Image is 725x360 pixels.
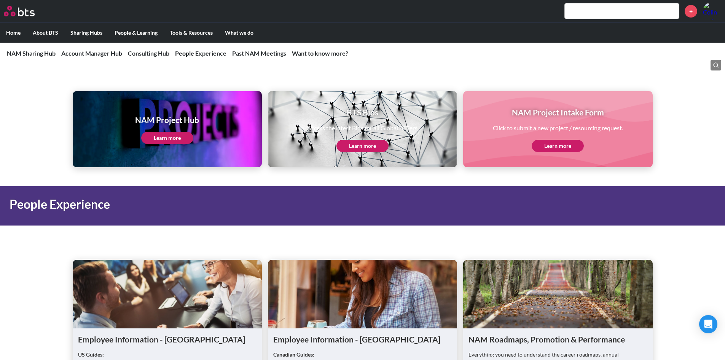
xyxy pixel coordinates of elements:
h1: People Experience [10,196,504,213]
label: Tools & Resources [164,23,219,43]
h1: NAM Project Hub [135,114,199,125]
h1: BTS Bios [307,107,417,118]
h1: Employee Information - [GEOGRAPHIC_DATA] [78,334,257,345]
a: NAM Sharing Hub [7,50,56,57]
a: Learn more [141,132,193,144]
h1: Employee Information - [GEOGRAPHIC_DATA] [273,334,452,345]
img: Colin Park [703,2,721,20]
a: Account Manager Hub [61,50,122,57]
strong: Canadian Guides: [273,351,314,358]
a: Past NAM Meetings [232,50,286,57]
p: Access the latest Bios for all Global BTSers [307,124,417,132]
a: + [685,5,697,18]
a: Profile [703,2,721,20]
strong: US Guides: [78,351,104,358]
a: Want to know more? [292,50,348,57]
a: People Experience [175,50,226,57]
label: What we do [219,23,260,43]
a: Go home [4,6,49,16]
a: Learn more [532,140,584,152]
p: Click to submit a new project / resourcing request. [493,124,623,132]
label: People & Learning [108,23,164,43]
img: BTS Logo [4,6,35,16]
h1: NAM Roadmaps, Promotion & Performance [468,334,647,345]
a: Consulting Hub [128,50,169,57]
a: Learn more [336,140,389,152]
h1: NAM Project Intake Form [493,107,623,118]
label: About BTS [27,23,64,43]
div: Open Intercom Messenger [699,315,717,333]
label: Sharing Hubs [64,23,108,43]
